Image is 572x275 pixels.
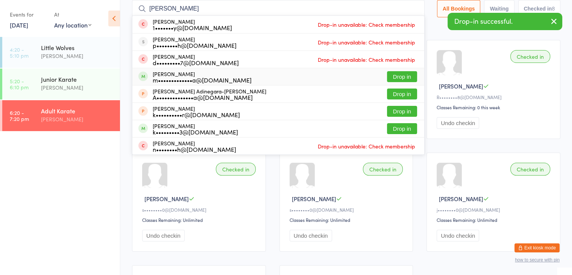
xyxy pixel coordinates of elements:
[142,206,258,213] div: s••••••••0@[DOMAIN_NAME]
[510,50,550,63] div: Checked in
[316,141,417,152] span: Drop-in unavailable: Check membership
[153,71,252,83] div: [PERSON_NAME]
[153,60,239,66] div: d•••••••••7@[DOMAIN_NAME]
[216,163,256,176] div: Checked in
[437,94,552,100] div: R••••••••8@[DOMAIN_NAME]
[387,89,417,99] button: Drop in
[54,8,91,21] div: At
[54,21,91,29] div: Any location
[437,117,479,129] button: Undo checkin
[290,206,405,213] div: s••••••••0@[DOMAIN_NAME]
[515,257,560,263] button: how to secure with pin
[153,146,236,152] div: n••••••••h@[DOMAIN_NAME]
[153,53,239,66] div: [PERSON_NAME]
[153,105,240,118] div: [PERSON_NAME]
[437,104,552,110] div: Classes Remaining: 0 this week
[153,24,232,31] div: 1•••••••y@[DOMAIN_NAME]
[153,94,266,100] div: A••••••••••••••a@[DOMAIN_NAME]
[153,36,237,48] div: [PERSON_NAME]
[387,71,417,82] button: Drop in
[2,37,120,68] a: 4:20 -5:10 pmLittle Wolves[PERSON_NAME]
[153,129,238,135] div: k•••••••••3@[DOMAIN_NAME]
[316,19,417,30] span: Drop-in unavailable: Check membership
[41,43,114,52] div: Little Wolves
[316,37,417,48] span: Drop-in unavailable: Check membership
[510,163,550,176] div: Checked in
[41,115,114,124] div: [PERSON_NAME]
[10,110,29,122] time: 6:20 - 7:20 pm
[2,69,120,99] a: 5:20 -6:10 pmJunior Karate[PERSON_NAME]
[290,217,405,223] div: Classes Remaining: Unlimited
[10,21,28,29] a: [DATE]
[552,6,555,12] div: 8
[439,195,483,203] span: [PERSON_NAME]
[153,77,252,83] div: m•••••••••••••a@[DOMAIN_NAME]
[437,217,552,223] div: Classes Remaining: Unlimited
[439,82,483,90] span: [PERSON_NAME]
[387,123,417,134] button: Drop in
[437,206,552,213] div: j••••••••0@[DOMAIN_NAME]
[153,88,266,100] div: [PERSON_NAME] Adinegara-[PERSON_NAME]
[41,107,114,115] div: Adult Karate
[10,8,47,21] div: Events for
[153,140,236,152] div: [PERSON_NAME]
[437,230,479,241] button: Undo checkin
[448,13,562,30] div: Drop-in successful.
[142,230,185,241] button: Undo checkin
[41,52,114,60] div: [PERSON_NAME]
[10,78,29,90] time: 5:20 - 6:10 pm
[41,75,114,83] div: Junior Karate
[142,217,258,223] div: Classes Remaining: Unlimited
[153,112,240,118] div: k••••••••••r@[DOMAIN_NAME]
[153,18,232,31] div: [PERSON_NAME]
[153,123,238,135] div: [PERSON_NAME]
[363,163,403,176] div: Checked in
[292,195,336,203] span: [PERSON_NAME]
[144,195,189,203] span: [PERSON_NAME]
[514,243,560,252] button: Exit kiosk mode
[2,100,120,131] a: 6:20 -7:20 pmAdult Karate[PERSON_NAME]
[153,42,237,48] div: p••••••••h@[DOMAIN_NAME]
[316,54,417,65] span: Drop-in unavailable: Check membership
[387,106,417,117] button: Drop in
[290,230,332,241] button: Undo checkin
[10,46,29,58] time: 4:20 - 5:10 pm
[41,83,114,92] div: [PERSON_NAME]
